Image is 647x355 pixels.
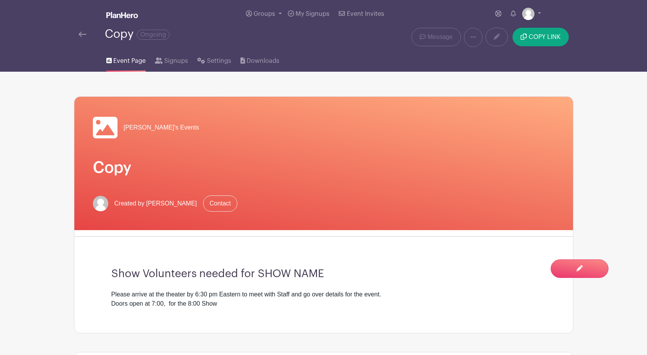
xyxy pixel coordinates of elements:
[296,11,329,17] span: My Signups
[203,195,237,212] a: Contact
[105,28,170,40] div: Copy
[513,28,568,46] button: COPY LINK
[197,47,231,72] a: Settings
[93,158,555,177] h1: Copy
[529,34,561,40] span: COPY LINK
[111,268,536,281] h3: Show Volunteers needed for SHOW NAME
[113,56,146,66] span: Event Page
[247,56,279,66] span: Downloads
[155,47,188,72] a: Signups
[412,28,460,46] a: Message
[124,123,199,132] span: [PERSON_NAME]'s Events
[240,47,279,72] a: Downloads
[114,199,197,208] span: Created by [PERSON_NAME]
[93,196,108,211] img: default-ce2991bfa6775e67f084385cd625a349d9dcbb7a52a09fb2fda1e96e2d18dcdb.png
[137,30,170,40] span: Ongoing
[207,56,231,66] span: Settings
[347,11,384,17] span: Event Invites
[164,56,188,66] span: Signups
[106,47,146,72] a: Event Page
[522,8,534,20] img: default-ce2991bfa6775e67f084385cd625a349d9dcbb7a52a09fb2fda1e96e2d18dcdb.png
[111,290,536,308] div: Please arrive at the theater by 6:30 pm Eastern to meet with Staff and go over details for the ev...
[428,32,453,42] span: Message
[254,11,275,17] span: Groups
[106,12,138,18] img: logo_white-6c42ec7e38ccf1d336a20a19083b03d10ae64f83f12c07503d8b9e83406b4c7d.svg
[79,32,86,37] img: back-arrow-29a5d9b10d5bd6ae65dc969a981735edf675c4d7a1fe02e03b50dbd4ba3cdb55.svg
